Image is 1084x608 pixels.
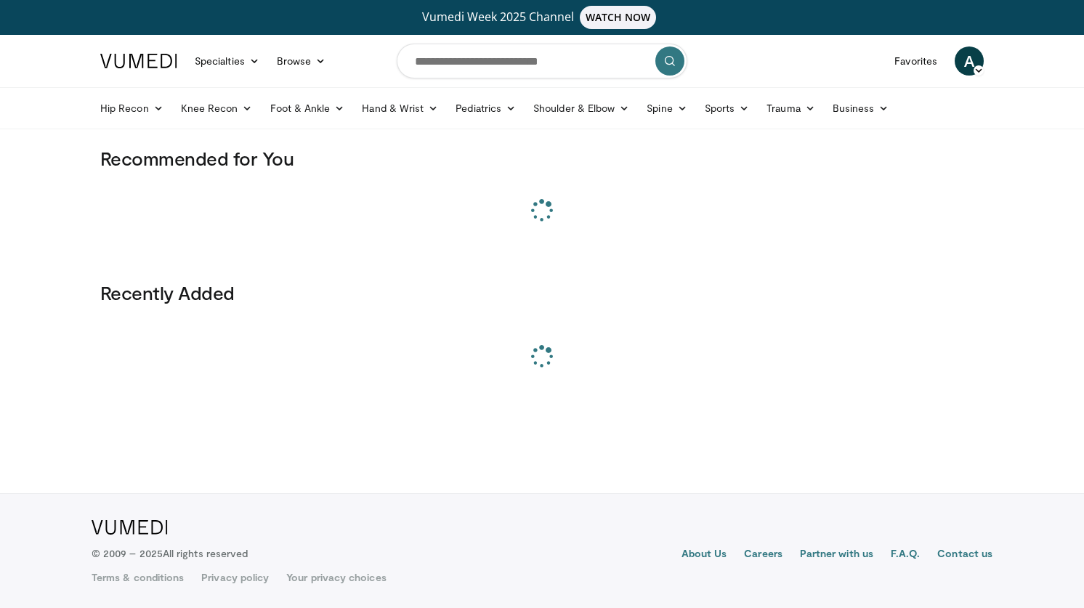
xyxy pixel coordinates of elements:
a: Sports [696,94,759,123]
a: Knee Recon [172,94,262,123]
a: F.A.Q. [891,546,920,564]
a: Contact us [937,546,992,564]
a: Favorites [886,46,946,76]
img: VuMedi Logo [92,520,168,535]
p: © 2009 – 2025 [92,546,248,561]
span: WATCH NOW [580,6,657,29]
a: Business [824,94,898,123]
a: Terms & conditions [92,570,184,585]
a: A [955,46,984,76]
a: Privacy policy [201,570,269,585]
a: Trauma [758,94,824,123]
img: VuMedi Logo [100,54,177,68]
a: Shoulder & Elbow [525,94,638,123]
a: Partner with us [800,546,873,564]
a: Foot & Ankle [262,94,354,123]
a: About Us [681,546,727,564]
a: Pediatrics [447,94,525,123]
input: Search topics, interventions [397,44,687,78]
a: Hip Recon [92,94,172,123]
a: Hand & Wrist [353,94,447,123]
a: Your privacy choices [286,570,386,585]
a: Specialties [186,46,268,76]
a: Spine [638,94,695,123]
span: All rights reserved [163,547,248,559]
h3: Recently Added [100,281,984,304]
a: Careers [744,546,782,564]
h3: Recommended for You [100,147,984,170]
a: Vumedi Week 2025 ChannelWATCH NOW [102,6,982,29]
a: Browse [268,46,335,76]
